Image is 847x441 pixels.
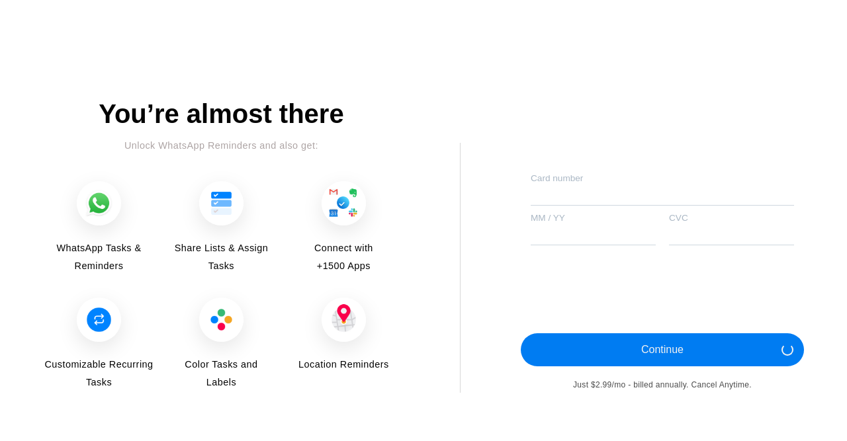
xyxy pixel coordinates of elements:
[77,181,121,225] img: WhatsApp Tasks & Reminders
[521,333,804,366] button: Continue
[531,227,656,239] iframe: Secure expiration date input frame
[322,298,366,342] img: Location Reminders
[43,99,400,130] div: You’re almost there
[199,181,244,225] img: Share Lists & Assign Tasks
[199,298,244,342] img: Color Tasks and Labels
[669,227,794,239] iframe: Secure CVC input frame
[184,356,258,391] span: Color Tasks and Labels
[43,356,155,391] span: Customizable Recurring Tasks
[288,356,400,374] span: Location Reminders
[43,239,155,275] span: WhatsApp Tasks & Reminders
[77,298,121,342] img: Customizable Recurring Tasks
[306,239,380,275] span: Connect with +1500 Apps
[531,187,794,200] iframe: Secure card number input frame
[521,378,804,393] div: Just $2.99/mo - billed annually. Cancel Anytime.
[322,181,366,225] img: Connect with +1500 Apps
[165,239,277,275] span: Share Lists & Assign Tasks
[43,137,400,155] div: Unlock WhatsApp Reminders and also get:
